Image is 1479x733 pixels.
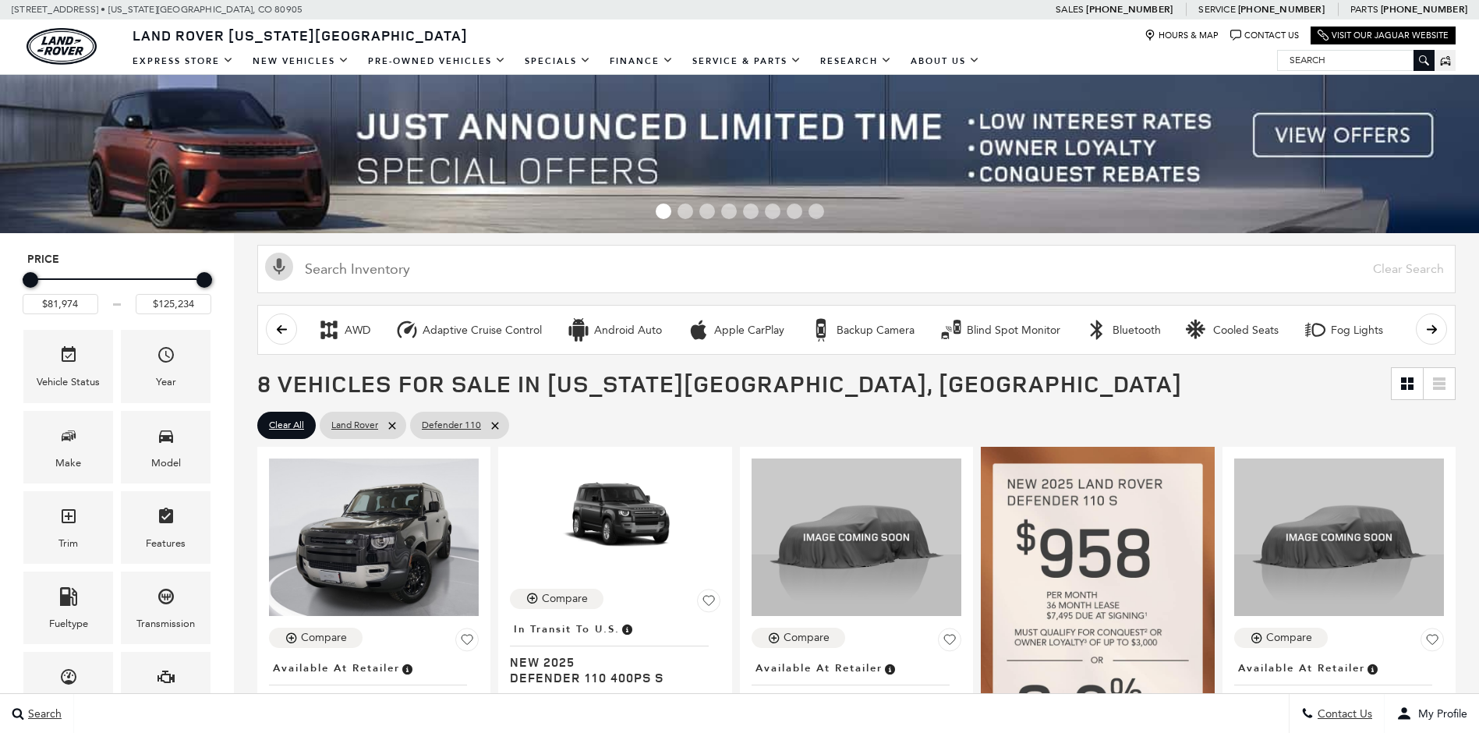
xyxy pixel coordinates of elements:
[678,204,693,219] span: Go to slide 2
[697,589,720,618] button: Save Vehicle
[121,491,211,564] div: FeaturesFeatures
[721,204,737,219] span: Go to slide 4
[1412,707,1467,721] span: My Profile
[883,660,897,677] span: Vehicle is in stock and ready for immediate delivery. Due to demand, availability is subject to c...
[331,416,378,435] span: Land Rover
[752,657,961,724] a: Available at RetailerNew 2025Defender 110 S
[510,618,720,685] a: In Transit to U.S.New 2025Defender 110 400PS S
[27,253,207,267] h5: Price
[1113,324,1161,338] div: Bluetooth
[317,318,341,342] div: AWD
[59,342,78,374] span: Vehicle
[1213,324,1279,338] div: Cooled Seats
[787,204,802,219] span: Go to slide 7
[1230,30,1299,41] a: Contact Us
[269,416,304,435] span: Clear All
[1304,318,1327,342] div: Fog Lights
[1295,313,1392,346] button: Fog LightsFog Lights
[1186,318,1209,342] div: Cooled Seats
[699,204,715,219] span: Go to slide 3
[510,654,708,670] span: New 2025
[123,48,243,75] a: EXPRESS STORE
[455,628,479,657] button: Save Vehicle
[359,48,515,75] a: Pre-Owned Vehicles
[1385,694,1479,733] button: Open user profile menu
[542,592,588,606] div: Compare
[1056,4,1084,15] span: Sales
[1177,313,1287,346] button: Cooled SeatsCooled Seats
[23,272,38,288] div: Minimum Price
[1266,631,1312,645] div: Compare
[1077,313,1169,346] button: BluetoothBluetooth
[400,660,414,677] span: Vehicle is in stock and ready for immediate delivery. Due to demand, availability is subject to c...
[146,535,186,552] div: Features
[808,204,824,219] span: Go to slide 8
[1318,30,1449,41] a: Visit Our Jaguar Website
[683,48,811,75] a: Service & Parts
[967,324,1060,338] div: Blind Spot Monitor
[273,660,400,677] span: Available at Retailer
[23,330,113,402] div: VehicleVehicle Status
[123,26,477,44] a: Land Rover [US_STATE][GEOGRAPHIC_DATA]
[269,628,363,648] button: Compare Vehicle
[1365,660,1379,677] span: Vehicle is in stock and ready for immediate delivery. Due to demand, availability is subject to c...
[423,324,542,338] div: Adaptive Cruise Control
[23,652,113,724] div: MileageMileage
[387,313,550,346] button: Adaptive Cruise ControlAdaptive Cruise Control
[156,374,176,391] div: Year
[23,267,211,314] div: Price
[422,416,481,435] span: Defender 110
[257,367,1182,399] span: 8 Vehicles for Sale in [US_STATE][GEOGRAPHIC_DATA], [GEOGRAPHIC_DATA]
[752,628,845,648] button: Compare Vehicle
[755,660,883,677] span: Available at Retailer
[157,342,175,374] span: Year
[809,318,833,342] div: Backup Camera
[12,4,303,15] a: [STREET_ADDRESS] • [US_STATE][GEOGRAPHIC_DATA], CO 80905
[257,245,1456,293] input: Search Inventory
[1350,4,1378,15] span: Parts
[123,48,989,75] nav: Main Navigation
[136,294,211,314] input: Maximum
[157,423,175,455] span: Model
[1234,459,1444,616] img: 2025 LAND ROVER Defender 110 X-Dynamic SE
[27,28,97,65] img: Land Rover
[510,670,708,685] span: Defender 110 400PS S
[765,204,780,219] span: Go to slide 6
[784,631,830,645] div: Compare
[1238,3,1325,16] a: [PHONE_NUMBER]
[514,621,620,638] span: In Transit to U.S.
[1234,657,1444,724] a: Available at RetailerNew 2025Defender 110 X-Dynamic SE
[687,318,710,342] div: Apple CarPlay
[1416,313,1447,345] button: scroll right
[121,572,211,644] div: TransmissionTransmission
[58,535,78,552] div: Trim
[752,459,961,616] img: 2025 LAND ROVER Defender 110 S
[1198,4,1235,15] span: Service
[121,330,211,402] div: YearYear
[620,621,634,638] span: Vehicle has shipped from factory of origin. Estimated time of delivery to Retailer is on average ...
[24,707,62,721] span: Search
[121,411,211,483] div: ModelModel
[395,318,419,342] div: Adaptive Cruise Control
[37,374,100,391] div: Vehicle Status
[243,48,359,75] a: New Vehicles
[600,48,683,75] a: Finance
[266,313,297,345] button: scroll left
[931,313,1069,346] button: Blind Spot MonitorBlind Spot Monitor
[196,272,212,288] div: Maximum Price
[743,204,759,219] span: Go to slide 5
[151,455,181,472] div: Model
[23,572,113,644] div: FueltypeFueltype
[133,26,468,44] span: Land Rover [US_STATE][GEOGRAPHIC_DATA]
[49,615,88,632] div: Fueltype
[265,253,293,281] svg: Click to toggle on voice search
[801,313,923,346] button: Backup CameraBackup Camera
[269,459,479,616] img: 2025 LAND ROVER Defender 110 S
[567,318,590,342] div: Android Auto
[309,313,379,346] button: AWDAWD
[515,48,600,75] a: Specials
[1331,324,1383,338] div: Fog Lights
[678,313,793,346] button: Apple CarPlayApple CarPlay
[59,664,78,696] span: Mileage
[157,664,175,696] span: Engine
